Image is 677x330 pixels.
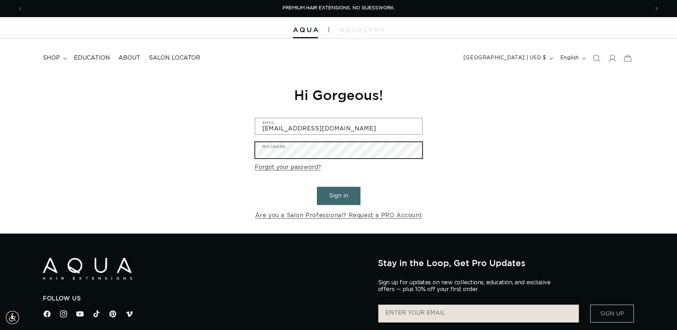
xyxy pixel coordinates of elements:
a: Forgot your password? [255,162,321,172]
input: ENTER YOUR EMAIL [378,305,579,322]
button: [GEOGRAPHIC_DATA] | USD $ [459,51,556,65]
summary: Search [588,50,604,66]
span: [GEOGRAPHIC_DATA] | USD $ [464,54,546,62]
span: shop [43,54,60,62]
button: English [556,51,588,65]
span: Education [74,54,110,62]
span: Salon Locator [149,54,200,62]
button: Sign in [317,187,360,205]
span: English [560,54,579,62]
h1: Hi Gorgeous! [255,86,423,104]
span: PREMIUM HAIR EXTENSIONS. NO GUESSWORK. [283,6,395,10]
iframe: Chat Widget [582,253,677,330]
a: Salon Locator [145,50,204,66]
a: About [114,50,145,66]
summary: shop [39,50,70,66]
p: Sign up for updates on new collections, education, and exclusive offers — plus 10% off your first... [378,279,556,293]
button: Previous announcement [12,2,28,15]
input: Email [255,118,422,134]
h2: Follow Us [43,295,367,302]
h2: Stay in the Loop, Get Pro Updates [378,258,634,268]
img: Aqua Hair Extensions [43,258,132,280]
a: Education [70,50,114,66]
button: Next announcement [649,2,665,15]
span: About [118,54,140,62]
img: Aqua Hair Extensions [293,27,318,32]
div: Accessibility Menu [5,310,20,325]
a: Are you a Salon Professional? Request a PRO Account [255,210,422,221]
img: aqualyna.com [340,27,384,32]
